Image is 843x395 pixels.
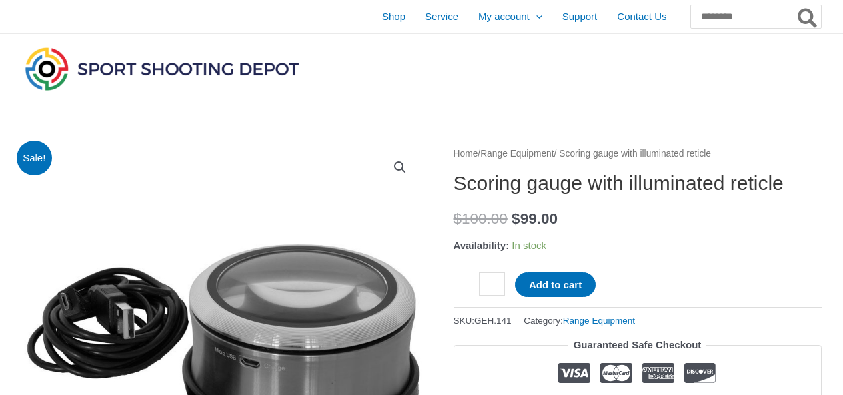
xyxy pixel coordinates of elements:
[454,210,508,227] bdi: 100.00
[454,240,510,251] span: Availability:
[795,5,821,28] button: Search
[454,145,822,163] nav: Breadcrumb
[512,210,558,227] bdi: 99.00
[568,336,707,354] legend: Guaranteed Safe Checkout
[480,149,554,159] a: Range Equipment
[512,210,520,227] span: $
[512,240,546,251] span: In stock
[454,312,512,329] span: SKU:
[479,272,505,296] input: Product quantity
[524,312,635,329] span: Category:
[17,141,52,176] span: Sale!
[454,149,478,159] a: Home
[515,272,596,297] button: Add to cart
[388,155,412,179] a: View full-screen image gallery
[22,44,302,93] img: Sport Shooting Depot
[474,316,512,326] span: GEH.141
[454,171,822,195] h1: Scoring gauge with illuminated reticle
[563,316,635,326] a: Range Equipment
[454,210,462,227] span: $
